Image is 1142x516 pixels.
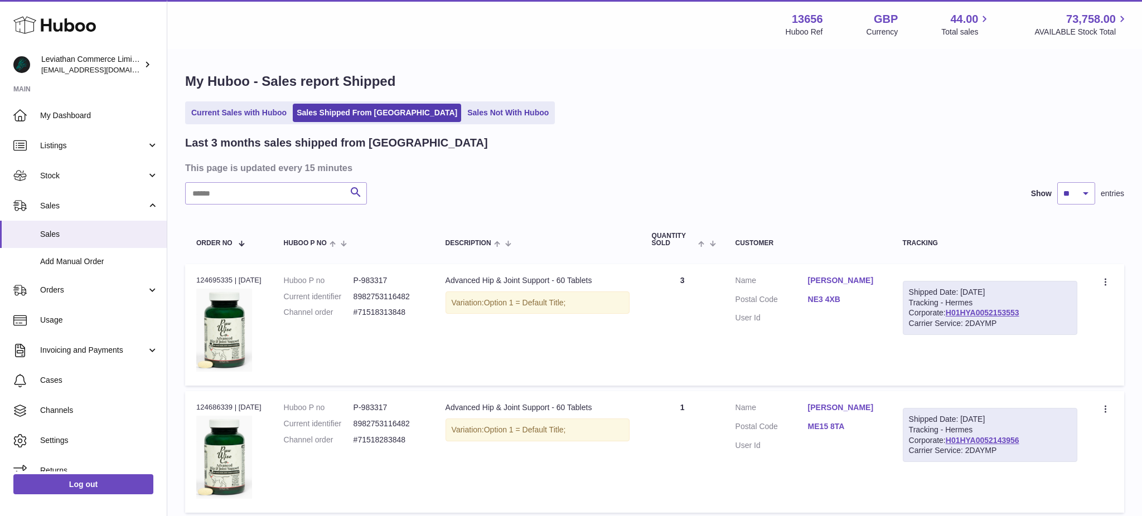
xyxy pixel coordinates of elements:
dd: 8982753116482 [354,291,423,302]
dt: Postal Code [735,294,808,308]
a: 73,758.00 AVAILABLE Stock Total [1034,12,1129,37]
dd: #71518283848 [354,435,423,445]
dt: Huboo P no [284,402,354,413]
label: Show [1031,188,1052,199]
div: Shipped Date: [DATE] [909,414,1071,425]
div: Currency [867,27,898,37]
img: support@pawwise.co [13,56,30,73]
div: Leviathan Commerce Limited [41,54,142,75]
strong: GBP [874,12,898,27]
img: 136561724244976.jpg [196,289,252,372]
span: Channels [40,405,158,416]
dt: Name [735,402,808,416]
span: Cases [40,375,158,386]
div: Tracking - Hermes Corporate: [903,408,1077,463]
div: Huboo Ref [786,27,823,37]
span: Sales [40,229,158,240]
dd: P-983317 [354,275,423,286]
strong: 13656 [792,12,823,27]
div: 124695335 | [DATE] [196,275,262,285]
span: Usage [40,315,158,325]
dt: Name [735,275,808,289]
span: 44.00 [950,12,978,27]
span: 73,758.00 [1066,12,1116,27]
div: 124686339 | [DATE] [196,402,262,412]
a: Sales Not With Huboo [463,104,553,122]
dt: Huboo P no [284,275,354,286]
a: 44.00 Total sales [941,12,991,37]
dt: Channel order [284,435,354,445]
div: Variation: [446,418,630,441]
div: Carrier Service: 2DAYMP [909,318,1071,329]
h3: This page is updated every 15 minutes [185,162,1121,174]
dd: 8982753116482 [354,418,423,429]
span: Listings [40,140,147,151]
span: My Dashboard [40,110,158,121]
dt: Postal Code [735,421,808,435]
span: Orders [40,285,147,295]
dd: P-983317 [354,402,423,413]
a: ME15 8TA [808,421,880,432]
div: Tracking [903,240,1077,247]
dt: Current identifier [284,418,354,429]
td: 3 [641,264,724,386]
dt: Current identifier [284,291,354,302]
div: Carrier Service: 2DAYMP [909,445,1071,456]
dt: Channel order [284,307,354,318]
span: Add Manual Order [40,256,158,267]
h2: Last 3 months sales shipped from [GEOGRAPHIC_DATA] [185,135,488,150]
a: H01HYA0052143956 [946,436,1019,445]
div: Advanced Hip & Joint Support - 60 Tablets [446,275,630,286]
div: Variation: [446,291,630,314]
a: Sales Shipped From [GEOGRAPHIC_DATA] [293,104,461,122]
h1: My Huboo - Sales report Shipped [185,72,1124,90]
div: Advanced Hip & Joint Support - 60 Tablets [446,402,630,413]
span: entries [1101,188,1124,199]
a: [PERSON_NAME] [808,275,880,286]
span: Invoicing and Payments [40,345,147,356]
span: AVAILABLE Stock Total [1034,27,1129,37]
span: Description [446,240,491,247]
dt: User Id [735,313,808,323]
a: Current Sales with Huboo [187,104,291,122]
img: 136561724244976.jpg [196,416,252,499]
span: Option 1 = Default Title; [484,298,566,307]
div: Shipped Date: [DATE] [909,287,1071,298]
span: Option 1 = Default Title; [484,425,566,434]
td: 1 [641,391,724,513]
span: Returns [40,465,158,476]
dt: User Id [735,440,808,451]
span: Huboo P no [284,240,327,247]
a: Log out [13,474,153,494]
a: NE3 4XB [808,294,880,305]
span: [EMAIL_ADDRESS][DOMAIN_NAME] [41,65,164,74]
a: H01HYA0052153553 [946,308,1019,317]
span: Sales [40,201,147,211]
span: Settings [40,435,158,446]
dd: #71518313848 [354,307,423,318]
span: Order No [196,240,233,247]
span: Total sales [941,27,991,37]
a: [PERSON_NAME] [808,402,880,413]
div: Tracking - Hermes Corporate: [903,281,1077,335]
div: Customer [735,240,880,247]
span: Stock [40,171,147,181]
span: Quantity Sold [652,232,696,247]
